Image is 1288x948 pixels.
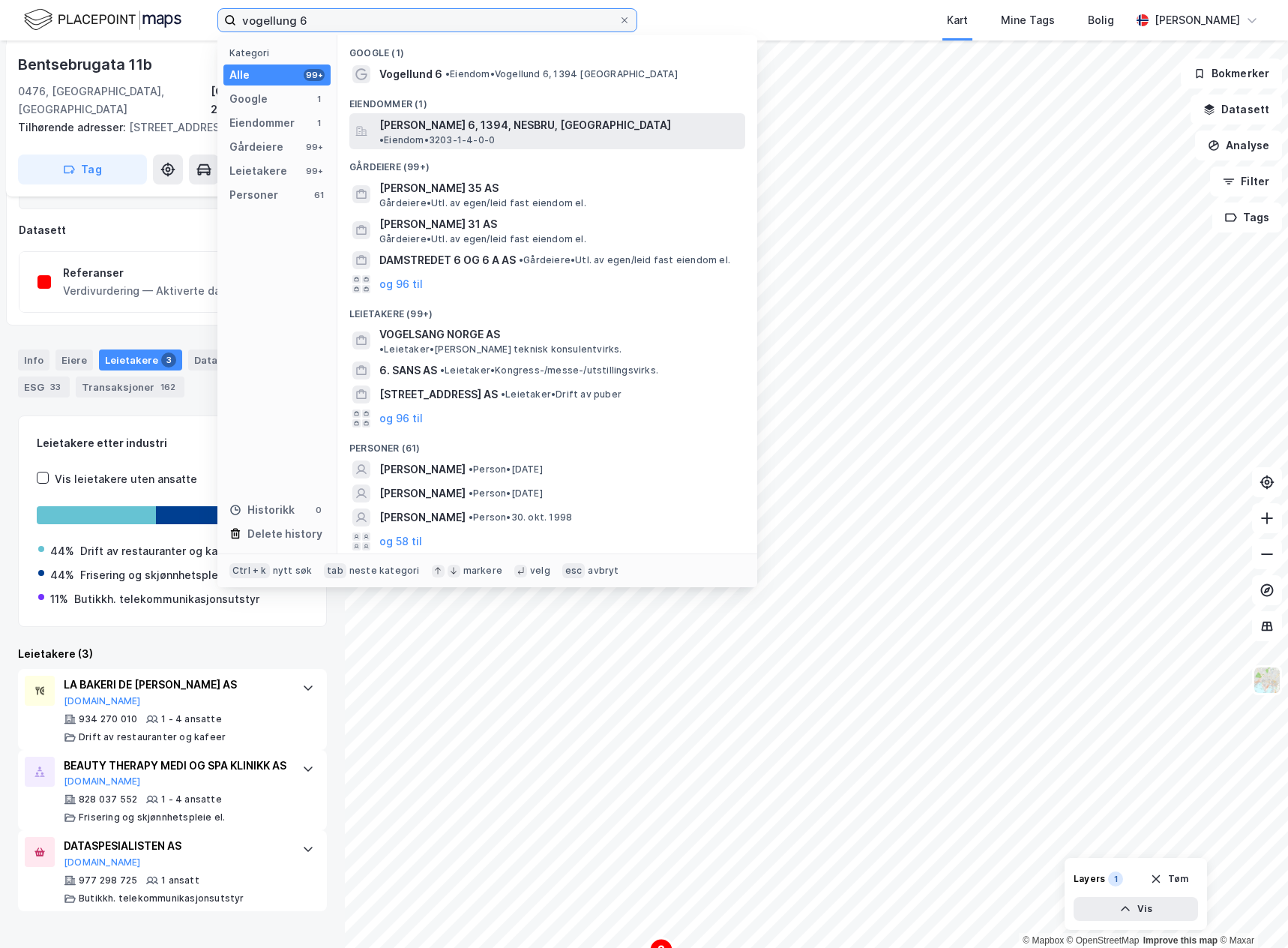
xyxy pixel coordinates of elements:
[379,532,422,550] button: og 58 til
[1181,58,1282,88] button: Bokmerker
[161,874,199,886] div: 1 ansatt
[1001,11,1055,29] div: Mine Tags
[379,385,498,403] span: [STREET_ADDRESS] AS
[80,542,239,560] div: Drift av restauranter og kafeer
[337,296,757,323] div: Leietakere (99+)
[273,565,313,577] div: nytt søk
[1213,876,1288,948] div: Kontrollprogram for chat
[379,233,586,245] span: Gårdeiere • Utl. av egen/leid fast eiendom el.
[64,837,287,855] div: DATASPESIALISTEN AS
[18,349,49,370] div: Info
[337,430,757,457] div: Personer (61)
[80,566,244,584] div: Frisering og skjønnhetspleie el.
[469,511,473,523] span: •
[1108,871,1123,886] div: 1
[469,463,473,475] span: •
[1140,867,1198,891] button: Tøm
[63,264,253,282] div: Referanser
[324,563,346,578] div: tab
[379,460,466,478] span: [PERSON_NAME]
[440,364,445,376] span: •
[379,409,423,427] button: og 96 til
[1023,935,1064,946] a: Mapbox
[588,565,619,577] div: avbryt
[379,134,495,146] span: Eiendom • 3203-1-4-0-0
[469,487,543,499] span: Person • [DATE]
[349,565,420,577] div: neste kategori
[19,221,326,239] div: Datasett
[79,892,244,904] div: Butikkh. telekommunikasjonsutstyr
[79,713,137,725] div: 934 270 010
[337,35,757,62] div: Google (1)
[55,349,93,370] div: Eiere
[304,69,325,81] div: 99+
[79,793,137,805] div: 828 037 552
[211,82,327,118] div: [GEOGRAPHIC_DATA], 224/63
[337,86,757,113] div: Eiendommer (1)
[337,149,757,176] div: Gårdeiere (99+)
[79,811,225,823] div: Frisering og skjønnhetspleie el.
[229,47,331,58] div: Kategori
[379,325,500,343] span: VOGELSANG NORGE AS
[55,470,197,488] div: Vis leietakere uten ansatte
[229,138,283,156] div: Gårdeiere
[1212,202,1282,232] button: Tags
[229,563,270,578] div: Ctrl + k
[445,68,450,79] span: •
[519,254,523,265] span: •
[313,504,325,516] div: 0
[469,463,543,475] span: Person • [DATE]
[379,484,466,502] span: [PERSON_NAME]
[501,388,505,400] span: •
[379,65,442,83] span: Vogellund 6
[37,434,308,452] div: Leietakere etter industri
[445,68,678,80] span: Eiendom • Vogellund 6, 1394 [GEOGRAPHIC_DATA]
[304,141,325,153] div: 99+
[313,189,325,201] div: 61
[379,116,671,134] span: [PERSON_NAME] 6, 1394, NESBRU, [GEOGRAPHIC_DATA]
[379,251,516,269] span: DAMSTREDET 6 OG 6 A AS
[463,565,502,577] div: markere
[469,487,473,499] span: •
[99,349,182,370] div: Leietakere
[379,134,384,145] span: •
[379,215,739,233] span: [PERSON_NAME] 31 AS
[229,501,295,519] div: Historikk
[79,874,137,886] div: 977 298 725
[64,695,141,707] button: [DOMAIN_NAME]
[229,90,268,108] div: Google
[161,352,176,367] div: 3
[1213,876,1288,948] iframe: Chat Widget
[379,179,739,197] span: [PERSON_NAME] 35 AS
[530,565,550,577] div: velg
[64,856,141,868] button: [DOMAIN_NAME]
[18,82,211,118] div: 0476, [GEOGRAPHIC_DATA], [GEOGRAPHIC_DATA]
[229,114,295,132] div: Eiendommer
[229,186,278,204] div: Personer
[236,9,619,31] input: Søk på adresse, matrikkel, gårdeiere, leietakere eller personer
[50,542,74,560] div: 44%
[64,775,141,787] button: [DOMAIN_NAME]
[379,343,384,355] span: •
[562,563,586,578] div: esc
[63,282,253,300] div: Verdivurdering — Aktiverte datasett
[229,162,287,180] div: Leietakere
[50,566,74,584] div: 44%
[1195,130,1282,160] button: Analyse
[440,364,658,376] span: Leietaker • Kongress-/messe-/utstillingsvirks.
[18,52,155,76] div: Bentsebrugata 11b
[379,197,586,209] span: Gårdeiere • Utl. av egen/leid fast eiendom el.
[1088,11,1114,29] div: Bolig
[1143,935,1218,946] a: Improve this map
[79,731,226,743] div: Drift av restauranter og kafeer
[1155,11,1240,29] div: [PERSON_NAME]
[1191,94,1282,124] button: Datasett
[157,379,178,394] div: 162
[1253,666,1281,694] img: Z
[188,349,262,370] div: Datasett
[1067,935,1140,946] a: OpenStreetMap
[76,376,184,397] div: Transaksjoner
[379,508,466,526] span: [PERSON_NAME]
[947,11,968,29] div: Kart
[18,645,327,663] div: Leietakere (3)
